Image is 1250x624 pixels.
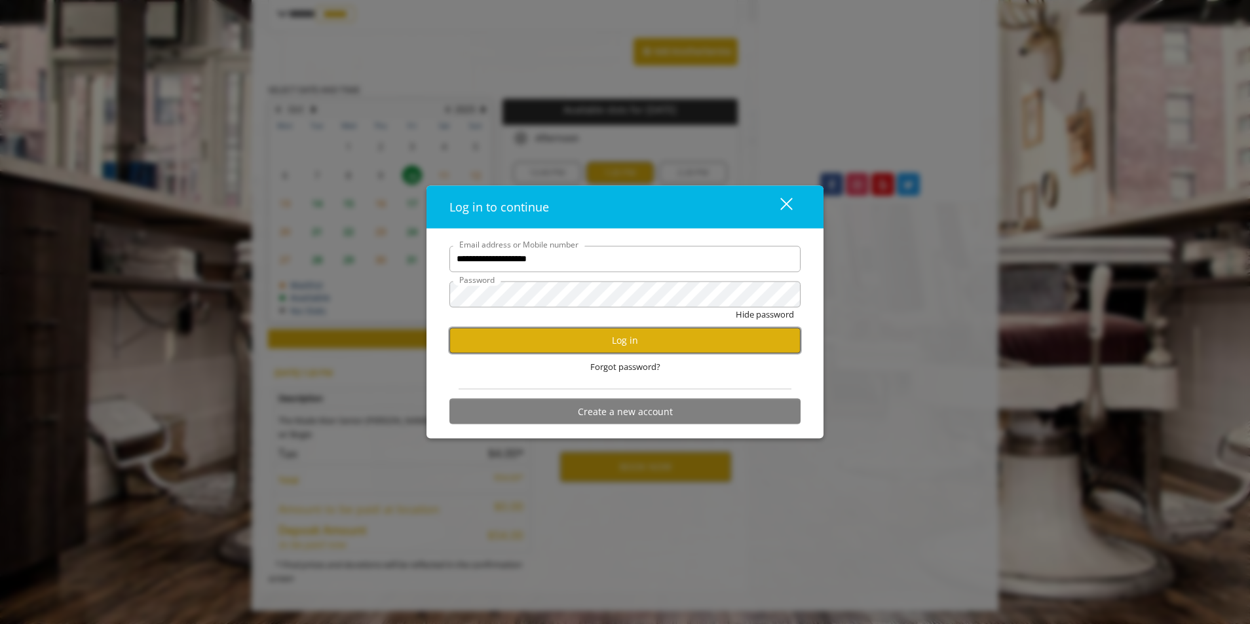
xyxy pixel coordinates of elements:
[449,281,801,307] input: Password
[449,198,549,214] span: Log in to continue
[765,197,791,217] div: close dialog
[449,246,801,272] input: Email address or Mobile number
[449,327,801,353] button: Log in
[453,273,501,285] label: Password
[756,193,801,220] button: close dialog
[590,359,660,373] span: Forgot password?
[453,238,585,250] label: Email address or Mobile number
[736,307,794,321] button: Hide password
[449,399,801,424] button: Create a new account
